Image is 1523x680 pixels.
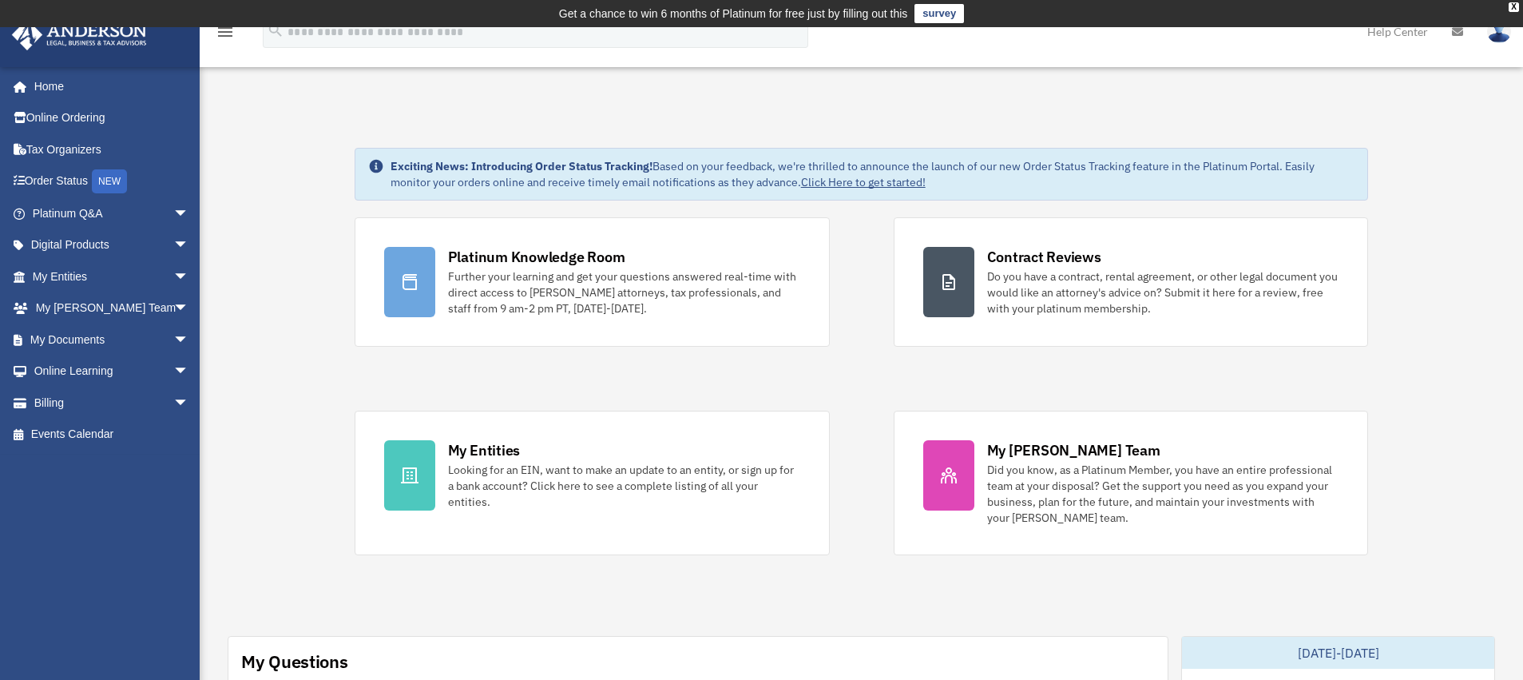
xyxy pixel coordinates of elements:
img: Anderson Advisors Platinum Portal [7,19,152,50]
i: menu [216,22,235,42]
a: Platinum Q&Aarrow_drop_down [11,197,213,229]
img: User Pic [1487,20,1511,43]
div: Did you know, as a Platinum Member, you have an entire professional team at your disposal? Get th... [987,462,1339,526]
a: Click Here to get started! [801,175,926,189]
a: My Documentsarrow_drop_down [11,324,213,356]
div: NEW [92,169,127,193]
div: Get a chance to win 6 months of Platinum for free just by filling out this [559,4,908,23]
span: arrow_drop_down [173,197,205,230]
a: survey [914,4,964,23]
div: Looking for an EIN, want to make an update to an entity, or sign up for a bank account? Click her... [448,462,800,510]
a: Contract Reviews Do you have a contract, rental agreement, or other legal document you would like... [894,217,1369,347]
span: arrow_drop_down [173,324,205,356]
a: Online Ordering [11,102,213,134]
span: arrow_drop_down [173,260,205,293]
i: search [267,22,284,39]
div: Contract Reviews [987,247,1101,267]
a: My [PERSON_NAME] Team Did you know, as a Platinum Member, you have an entire professional team at... [894,411,1369,555]
div: close [1509,2,1519,12]
span: arrow_drop_down [173,292,205,325]
a: Platinum Knowledge Room Further your learning and get your questions answered real-time with dire... [355,217,830,347]
strong: Exciting News: Introducing Order Status Tracking! [391,159,652,173]
div: My [PERSON_NAME] Team [987,440,1160,460]
div: Further your learning and get your questions answered real-time with direct access to [PERSON_NAM... [448,268,800,316]
a: My Entitiesarrow_drop_down [11,260,213,292]
a: Order StatusNEW [11,165,213,198]
div: My Entities [448,440,520,460]
a: menu [216,28,235,42]
a: Home [11,70,205,102]
div: Platinum Knowledge Room [448,247,625,267]
a: Digital Productsarrow_drop_down [11,229,213,261]
a: My [PERSON_NAME] Teamarrow_drop_down [11,292,213,324]
a: Tax Organizers [11,133,213,165]
div: Do you have a contract, rental agreement, or other legal document you would like an attorney's ad... [987,268,1339,316]
div: My Questions [241,650,348,674]
span: arrow_drop_down [173,229,205,262]
div: [DATE]-[DATE] [1182,637,1494,669]
a: Online Learningarrow_drop_down [11,356,213,388]
div: Based on your feedback, we're thrilled to announce the launch of our new Order Status Tracking fe... [391,158,1355,190]
a: Events Calendar [11,419,213,451]
a: Billingarrow_drop_down [11,387,213,419]
a: My Entities Looking for an EIN, want to make an update to an entity, or sign up for a bank accoun... [355,411,830,555]
span: arrow_drop_down [173,356,205,388]
span: arrow_drop_down [173,387,205,420]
